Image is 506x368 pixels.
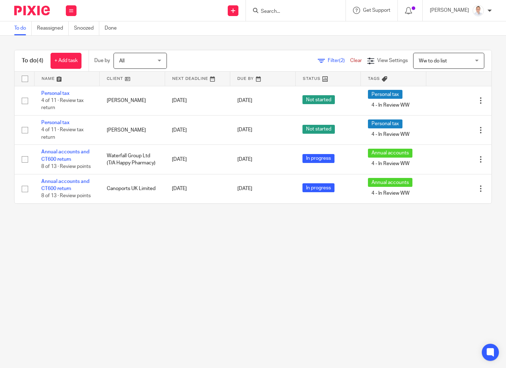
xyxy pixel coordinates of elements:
span: View Settings [377,58,408,63]
a: Annual accounts and CT600 return [41,179,89,191]
a: Reassigned [37,21,69,35]
span: 8 of 13 · Review points [41,194,91,199]
td: [DATE] [165,86,230,115]
span: 4 - In Review WW [368,101,413,109]
a: Personal tax [41,91,69,96]
a: Clear [350,58,362,63]
span: Tags [368,77,380,81]
span: In progress [302,183,334,192]
a: + Add task [51,53,81,69]
td: [DATE] [165,115,230,144]
span: [DATE] [237,157,252,162]
span: Personal tax [368,119,402,128]
a: To do [14,21,32,35]
span: (2) [339,58,345,63]
span: All [119,58,125,63]
h1: To do [22,57,43,65]
span: Not started [302,95,335,104]
span: 4 of 11 · Review tax return [41,98,84,111]
span: 4 - In Review WW [368,130,413,139]
span: 8 of 13 · Review points [41,164,91,169]
img: Pixie [14,6,50,15]
td: [DATE] [165,174,230,203]
a: Snoozed [74,21,99,35]
span: In progress [302,154,334,163]
input: Search [260,9,324,15]
span: [DATE] [237,128,252,133]
span: [DATE] [237,186,252,191]
span: 4 - In Review WW [368,189,413,198]
span: 4 - In Review WW [368,159,413,168]
span: Filter [328,58,350,63]
span: Ww to do list [419,58,447,63]
a: Personal tax [41,120,69,125]
span: Annual accounts [368,149,412,158]
p: Due by [94,57,110,64]
a: Done [105,21,122,35]
td: [PERSON_NAME] [100,86,165,115]
span: [DATE] [237,98,252,103]
span: Personal tax [368,90,402,99]
img: accounting-firm-kent-will-wood-e1602855177279.jpg [473,5,484,16]
span: Get Support [363,8,390,13]
span: Not started [302,125,335,134]
a: Annual accounts and CT600 return [41,149,89,162]
td: Canoports UK Limited [100,174,165,203]
p: [PERSON_NAME] [430,7,469,14]
td: Waterfall Group Ltd (T/A Happy Pharmacy) [100,145,165,174]
span: (4) [37,58,43,63]
span: 4 of 11 · Review tax return [41,128,84,140]
td: [DATE] [165,145,230,174]
td: [PERSON_NAME] [100,115,165,144]
span: Annual accounts [368,178,412,187]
